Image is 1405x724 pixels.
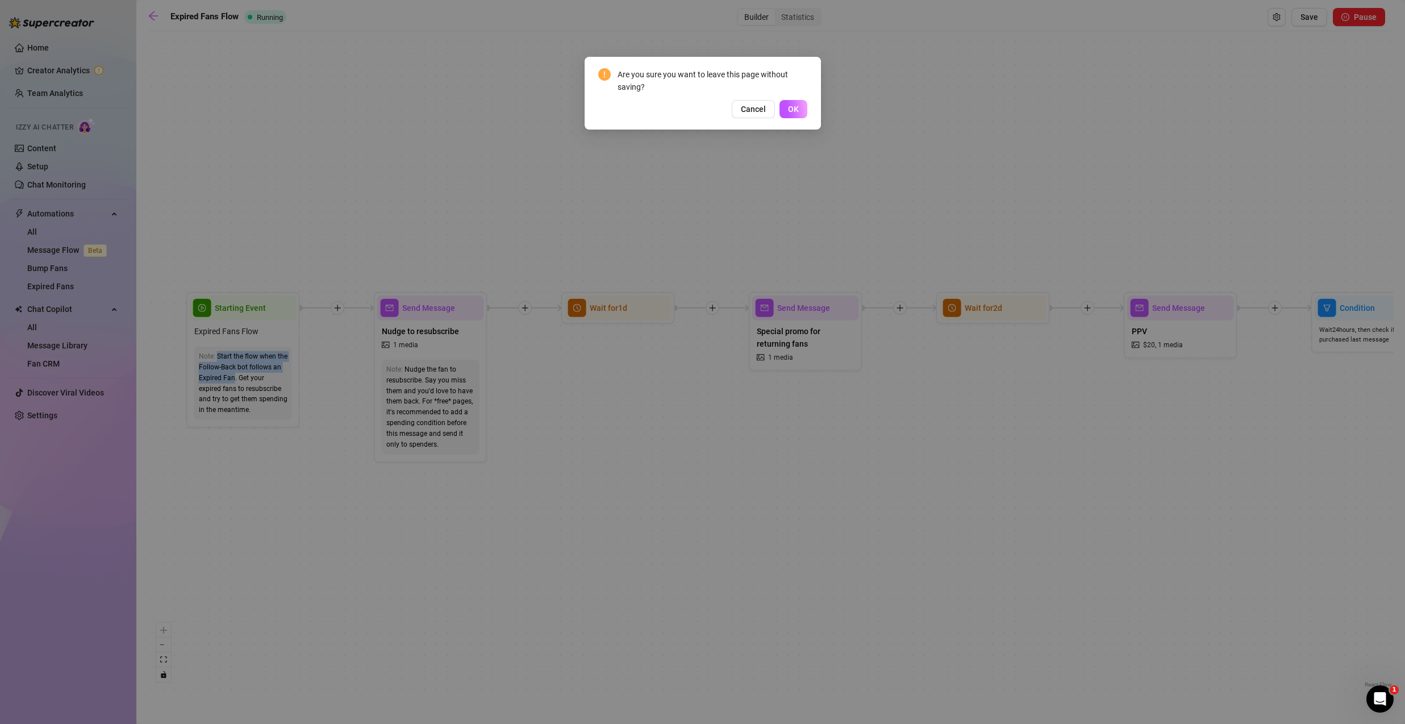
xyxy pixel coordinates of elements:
[732,100,775,118] button: Cancel
[741,105,766,114] span: Cancel
[1390,685,1399,694] span: 1
[1366,685,1394,713] iframe: Intercom live chat
[788,105,799,114] span: OK
[618,68,807,93] div: Are you sure you want to leave this page without saving?
[779,100,807,118] button: OK
[598,68,611,81] span: exclamation-circle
